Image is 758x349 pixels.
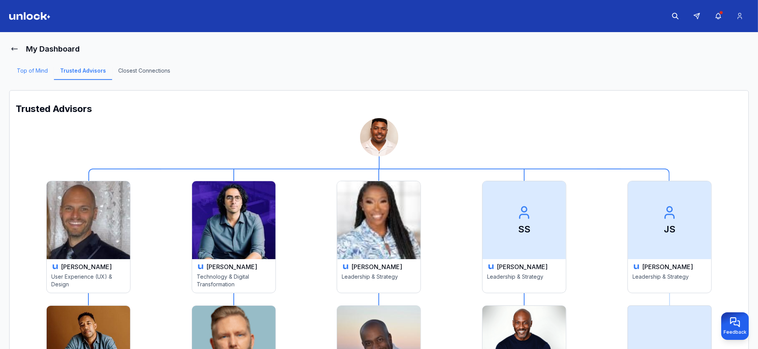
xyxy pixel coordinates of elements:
img: Kameale Terry [337,181,421,259]
img: Nima Neghaban [192,181,275,259]
img: 926A1835.jpg [360,118,398,156]
h3: [PERSON_NAME] [642,262,693,271]
h1: My Dashboard [26,44,80,54]
p: JS [664,223,675,235]
a: Top of Mind [11,67,54,80]
span: Feedback [724,329,747,335]
p: Leadership & Strategy [487,273,561,288]
img: Logo [9,12,51,20]
p: Leadership & Strategy [632,273,707,288]
h1: Trusted Advisors [16,103,742,115]
p: SS [518,223,530,235]
a: Trusted Advisors [54,67,112,80]
img: Scott Pollak [47,181,130,259]
h3: [PERSON_NAME] [497,262,548,271]
a: Closest Connections [112,67,176,80]
h3: [PERSON_NAME] [206,262,257,271]
h3: [PERSON_NAME] [351,262,402,271]
p: Technology & Digital Transformation [197,273,271,288]
p: Leadership & Strategy [342,273,416,288]
h3: [PERSON_NAME] [61,262,112,271]
button: Provide feedback [721,312,749,340]
p: User Experience (UX) & Design [51,273,126,288]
